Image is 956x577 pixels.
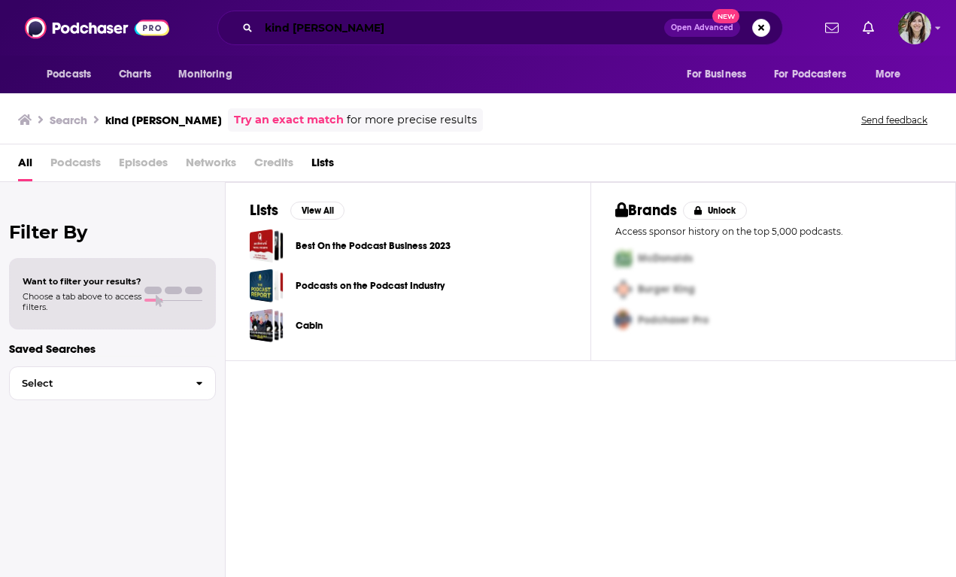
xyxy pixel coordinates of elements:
span: Charts [119,64,151,85]
span: Podcasts [50,150,101,181]
a: Best On the Podcast Business 2023 [296,238,451,254]
span: New [712,9,739,23]
img: Podchaser - Follow, Share and Rate Podcasts [25,14,169,42]
img: Third Pro Logo [609,305,638,336]
a: Lists [311,150,334,181]
button: Select [9,366,216,400]
span: McDonalds [638,252,693,265]
div: Search podcasts, credits, & more... [217,11,783,45]
img: User Profile [898,11,931,44]
h3: kind [PERSON_NAME] [105,113,222,127]
a: All [18,150,32,181]
h3: Search [50,113,87,127]
button: open menu [168,60,251,89]
span: Choose a tab above to access filters. [23,291,141,312]
button: open menu [764,60,868,89]
a: Try an exact match [234,111,344,129]
a: Show notifications dropdown [819,15,845,41]
button: Unlock [683,202,747,220]
span: Networks [186,150,236,181]
a: Best On the Podcast Business 2023 [250,229,284,263]
p: Saved Searches [9,342,216,356]
a: ListsView All [250,201,344,220]
span: Podcasts [47,64,91,85]
span: Podchaser Pro [638,314,709,326]
a: Show notifications dropdown [857,15,880,41]
span: For Podcasters [774,64,846,85]
span: Open Advanced [671,24,733,32]
span: Want to filter your results? [23,276,141,287]
p: Access sponsor history on the top 5,000 podcasts. [615,226,932,237]
span: Burger King [638,283,695,296]
a: Cabin [296,317,323,334]
button: Send feedback [857,114,932,126]
span: for more precise results [347,111,477,129]
button: Show profile menu [898,11,931,44]
h2: Brands [615,201,678,220]
button: open menu [676,60,765,89]
a: Cabin [250,308,284,342]
span: Select [10,378,184,388]
button: open menu [36,60,111,89]
a: Charts [109,60,160,89]
span: For Business [687,64,746,85]
span: Credits [254,150,293,181]
button: Open AdvancedNew [664,19,740,37]
span: Episodes [119,150,168,181]
button: View All [290,202,344,220]
span: Logged in as devinandrade [898,11,931,44]
img: Second Pro Logo [609,274,638,305]
img: First Pro Logo [609,243,638,274]
input: Search podcasts, credits, & more... [259,16,664,40]
h2: Lists [250,201,278,220]
h2: Filter By [9,221,216,243]
a: Podcasts on the Podcast Industry [296,278,445,294]
span: More [876,64,901,85]
span: Monitoring [178,64,232,85]
a: Podcasts on the Podcast Industry [250,269,284,302]
button: open menu [865,60,920,89]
